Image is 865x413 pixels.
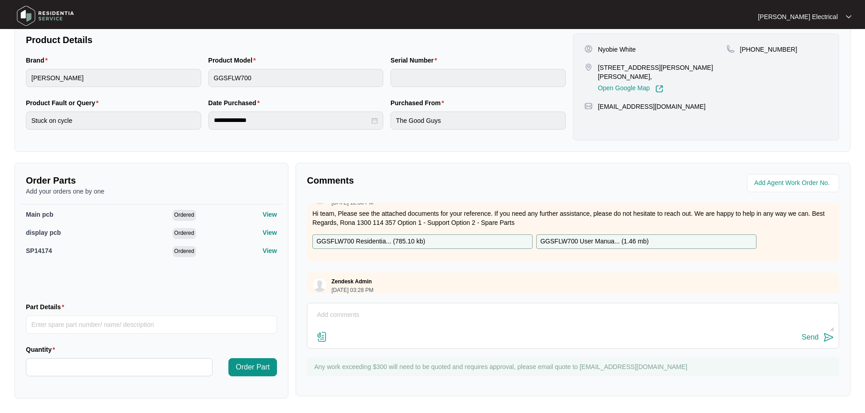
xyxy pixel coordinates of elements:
[26,187,277,196] p: Add your orders one by one
[26,174,277,187] p: Order Parts
[208,69,384,87] input: Product Model
[312,209,834,227] p: Hi team, Please see the attached documents for your reference. If you need any further assistance...
[26,345,59,354] label: Quantity
[173,228,196,239] span: Ordered
[26,211,54,218] span: Main pcb
[802,333,819,341] div: Send
[740,45,797,54] p: [PHONE_NUMBER]
[262,246,277,255] p: View
[584,102,593,110] img: map-pin
[262,210,277,219] p: View
[331,200,373,205] p: [DATE] 12:38 PM
[214,116,370,125] input: Date Purchased
[758,12,838,21] p: [PERSON_NAME] Electrical
[173,246,196,257] span: Ordered
[331,287,373,293] p: [DATE] 03:28 PM
[208,56,260,65] label: Product Model
[598,85,663,93] a: Open Google Map
[540,237,649,247] p: GGSFLW700 User Manua... ( 1.46 mb )
[26,302,68,311] label: Part Details
[307,174,567,187] p: Comments
[584,45,593,53] img: user-pin
[26,56,51,65] label: Brand
[236,362,270,373] span: Order Part
[313,278,326,292] img: user.svg
[262,228,277,237] p: View
[26,34,566,46] p: Product Details
[228,358,277,376] button: Order Part
[26,69,201,87] input: Brand
[598,102,706,111] p: [EMAIL_ADDRESS][DOMAIN_NAME]
[26,229,61,236] span: display pcb
[802,331,834,344] button: Send
[26,247,52,254] span: SP14174
[727,45,735,53] img: map-pin
[823,332,834,343] img: send-icon.svg
[598,45,636,54] p: Nyobie White
[390,56,440,65] label: Serial Number
[316,237,425,247] p: GGSFLW700 Residentia... ( 785.10 kb )
[26,359,212,376] input: Quantity
[173,210,196,221] span: Ordered
[316,331,327,342] img: file-attachment-doc.svg
[331,278,372,285] p: Zendesk Admin
[655,85,663,93] img: Link-External
[26,112,201,130] input: Product Fault or Query
[314,362,835,371] p: Any work exceeding $300 will need to be quoted and requires approval, please email quote to [EMAI...
[754,178,834,189] input: Add Agent Work Order No.
[390,69,566,87] input: Serial Number
[208,98,263,107] label: Date Purchased
[14,2,77,29] img: residentia service logo
[584,63,593,71] img: map-pin
[26,316,277,334] input: Part Details
[846,15,851,19] img: dropdown arrow
[598,63,727,81] p: [STREET_ADDRESS][PERSON_NAME][PERSON_NAME],
[390,98,448,107] label: Purchased From
[26,98,102,107] label: Product Fault or Query
[390,112,566,130] input: Purchased From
